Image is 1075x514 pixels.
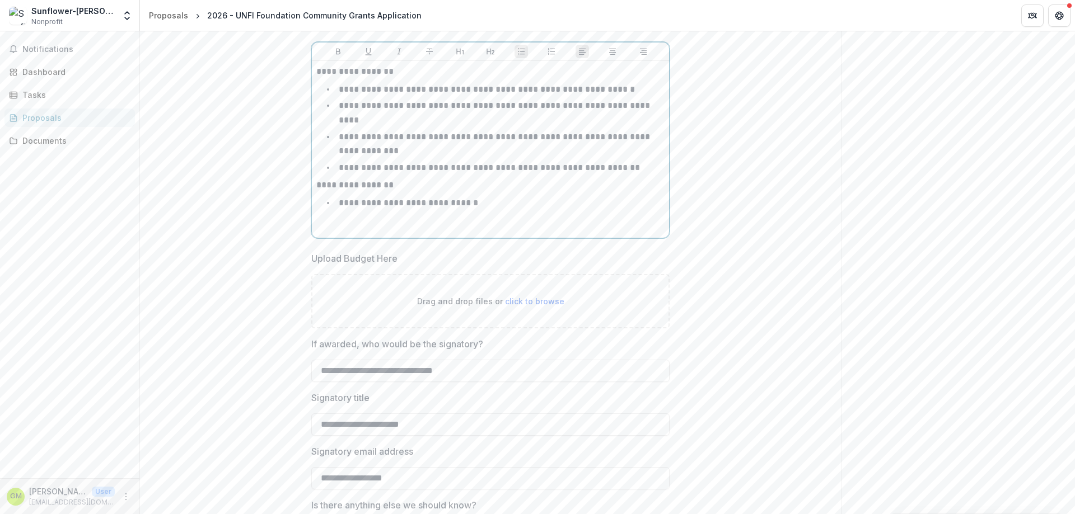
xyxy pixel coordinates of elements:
[144,7,426,23] nav: breadcrumb
[4,109,135,127] a: Proposals
[31,5,115,17] div: Sunflower-[PERSON_NAME] Counties Progress, Inc
[454,45,467,58] button: Heading 1
[22,66,126,78] div: Dashboard
[10,493,22,500] div: Gwendolyn Milton
[311,337,483,351] p: If awarded, who would be the signatory?
[505,296,564,306] span: click to browse
[31,17,63,27] span: Nonprofit
[423,45,436,58] button: Strike
[144,7,193,23] a: Proposals
[1048,4,1071,27] button: Get Help
[22,135,126,147] div: Documents
[417,295,564,307] p: Drag and drop files or
[311,498,476,512] p: Is there anything else we should know?
[22,45,130,54] span: Notifications
[362,45,375,58] button: Underline
[545,45,558,58] button: Ordered List
[637,45,650,58] button: Align Right
[515,45,528,58] button: Bullet List
[92,487,115,497] p: User
[311,445,413,458] p: Signatory email address
[29,497,115,507] p: [EMAIL_ADDRESS][DOMAIN_NAME]
[392,45,406,58] button: Italicize
[484,45,497,58] button: Heading 2
[1021,4,1044,27] button: Partners
[4,86,135,104] a: Tasks
[4,40,135,58] button: Notifications
[331,45,345,58] button: Bold
[119,4,135,27] button: Open entity switcher
[4,131,135,150] a: Documents
[4,63,135,81] a: Dashboard
[576,45,589,58] button: Align Left
[149,10,188,21] div: Proposals
[22,112,126,124] div: Proposals
[22,89,126,101] div: Tasks
[9,7,27,25] img: Sunflower-Humphreys Counties Progress, Inc
[311,391,370,404] p: Signatory title
[29,485,87,497] p: [PERSON_NAME]
[311,252,398,265] p: Upload Budget Here
[119,490,133,503] button: More
[606,45,619,58] button: Align Center
[207,10,422,21] div: 2026 - UNFI Foundation Community Grants Application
